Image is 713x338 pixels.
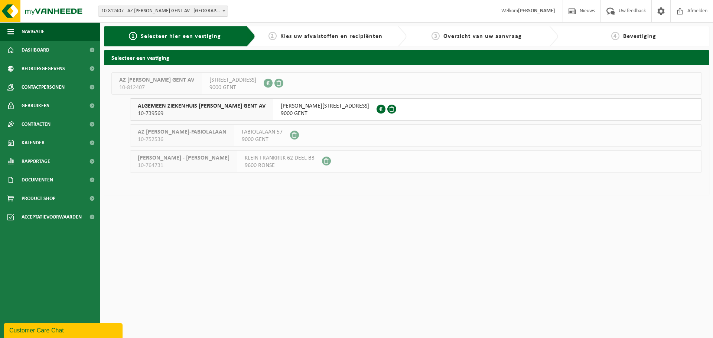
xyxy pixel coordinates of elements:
span: AZ [PERSON_NAME] GENT AV [119,76,194,84]
span: 1 [129,32,137,40]
span: Bevestiging [623,33,656,39]
span: KLEIN FRANKRIJK 62 DEEL B3 [245,154,315,162]
h2: Selecteer een vestiging [104,50,709,65]
span: Contracten [22,115,51,134]
span: 2 [268,32,277,40]
span: 10-764731 [138,162,229,169]
strong: [PERSON_NAME] [518,8,555,14]
span: 10-752536 [138,136,227,143]
span: Navigatie [22,22,45,41]
span: Acceptatievoorwaarden [22,208,82,226]
span: 9000 GENT [242,136,283,143]
span: FABIOLALAAN 57 [242,128,283,136]
span: Overzicht van uw aanvraag [443,33,522,39]
span: 3 [432,32,440,40]
span: Selecteer hier een vestiging [141,33,221,39]
span: 10-812407 - AZ JAN PALFIJN GENT AV - GENT [98,6,228,16]
span: Gebruikers [22,96,49,115]
span: [PERSON_NAME][STREET_ADDRESS] [281,102,369,110]
span: Dashboard [22,41,49,59]
span: 10-812407 - AZ JAN PALFIJN GENT AV - GENT [98,6,228,17]
span: Bedrijfsgegevens [22,59,65,78]
span: 9000 GENT [209,84,256,91]
iframe: chat widget [4,322,124,338]
span: Kalender [22,134,45,152]
span: 4 [611,32,619,40]
span: Kies uw afvalstoffen en recipiënten [280,33,382,39]
span: [STREET_ADDRESS] [209,76,256,84]
span: 10-739569 [138,110,266,117]
span: Documenten [22,171,53,189]
span: ALGEMEEN ZIEKENHUIS [PERSON_NAME] GENT AV [138,102,266,110]
span: 10-812407 [119,84,194,91]
span: 9000 GENT [281,110,369,117]
span: [PERSON_NAME] - [PERSON_NAME] [138,154,229,162]
span: AZ [PERSON_NAME]-FABIOLALAAN [138,128,227,136]
span: 9600 RONSE [245,162,315,169]
button: ALGEMEEN ZIEKENHUIS [PERSON_NAME] GENT AV 10-739569 [PERSON_NAME][STREET_ADDRESS]9000 GENT [130,98,702,121]
span: Product Shop [22,189,55,208]
span: Rapportage [22,152,50,171]
span: Contactpersonen [22,78,65,96]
